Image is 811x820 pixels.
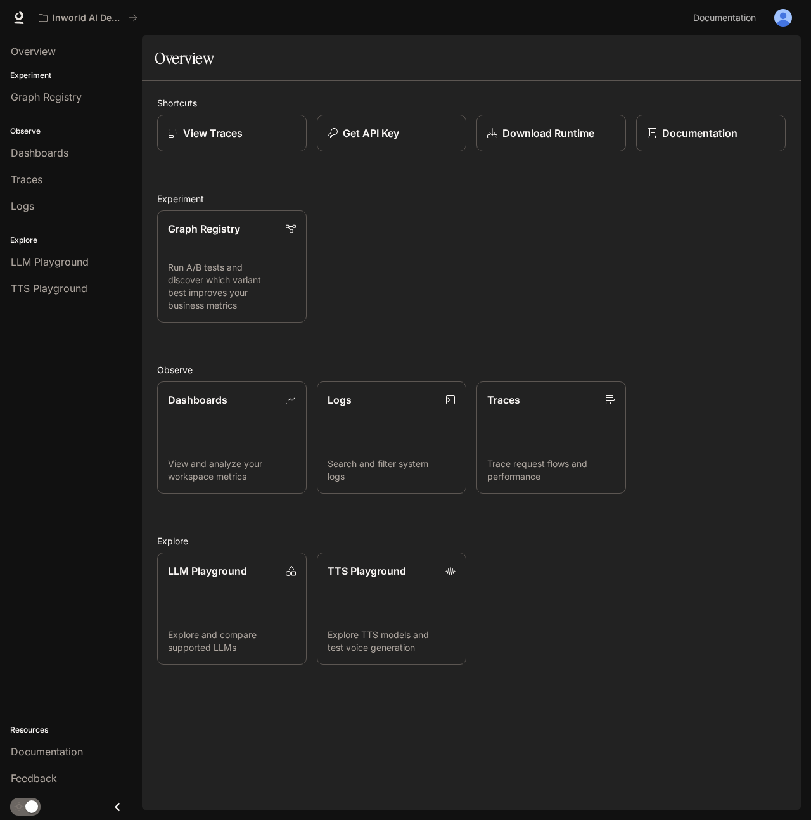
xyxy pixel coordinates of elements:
h2: Explore [157,534,786,548]
p: View Traces [183,125,243,141]
p: Documentation [662,125,738,141]
a: Documentation [688,5,765,30]
a: LLM PlaygroundExplore and compare supported LLMs [157,553,307,665]
a: TTS PlaygroundExplore TTS models and test voice generation [317,553,466,665]
p: Traces [487,392,520,407]
button: All workspaces [33,5,143,30]
p: Inworld AI Demos [53,13,124,23]
a: TracesTrace request flows and performance [476,381,626,494]
a: LogsSearch and filter system logs [317,381,466,494]
p: Trace request flows and performance [487,458,615,483]
p: Search and filter system logs [328,458,456,483]
button: User avatar [770,5,796,30]
a: Documentation [636,115,786,151]
img: User avatar [774,9,792,27]
p: Graph Registry [168,221,240,236]
p: View and analyze your workspace metrics [168,458,296,483]
h2: Experiment [157,192,786,205]
span: Documentation [693,10,756,26]
p: Explore and compare supported LLMs [168,629,296,654]
h1: Overview [155,46,214,71]
p: Download Runtime [502,125,594,141]
a: DashboardsView and analyze your workspace metrics [157,381,307,494]
button: Get API Key [317,115,466,151]
a: View Traces [157,115,307,151]
h2: Observe [157,363,786,376]
a: Graph RegistryRun A/B tests and discover which variant best improves your business metrics [157,210,307,323]
a: Download Runtime [476,115,626,151]
h2: Shortcuts [157,96,786,110]
p: Logs [328,392,352,407]
p: Explore TTS models and test voice generation [328,629,456,654]
p: TTS Playground [328,563,406,579]
p: LLM Playground [168,563,247,579]
p: Dashboards [168,392,227,407]
p: Run A/B tests and discover which variant best improves your business metrics [168,261,296,312]
p: Get API Key [343,125,399,141]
